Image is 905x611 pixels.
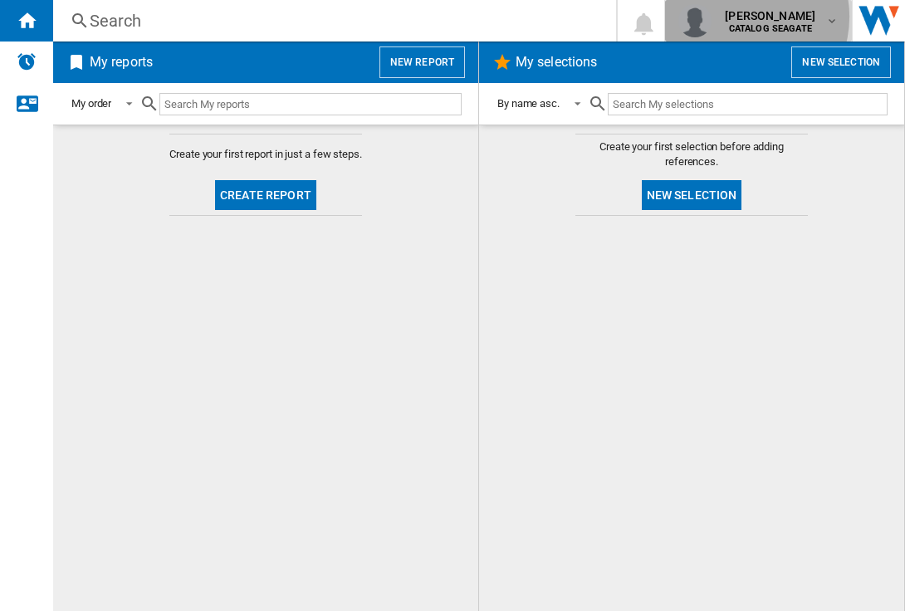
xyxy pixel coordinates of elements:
h2: My reports [86,46,156,78]
button: New selection [642,180,742,210]
input: Search My selections [608,93,888,115]
button: Create report [215,180,316,210]
div: By name asc. [497,97,560,110]
button: New selection [791,46,891,78]
span: Create your first selection before adding references. [575,139,808,169]
button: New report [379,46,465,78]
span: [PERSON_NAME] [725,7,815,24]
h2: My selections [512,46,600,78]
input: Search My reports [159,93,462,115]
img: profile.jpg [678,4,712,37]
span: Create your first report in just a few steps. [169,147,362,162]
img: alerts-logo.svg [17,51,37,71]
b: CATALOG SEAGATE [729,23,812,34]
div: Search [90,9,573,32]
div: My order [71,97,111,110]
